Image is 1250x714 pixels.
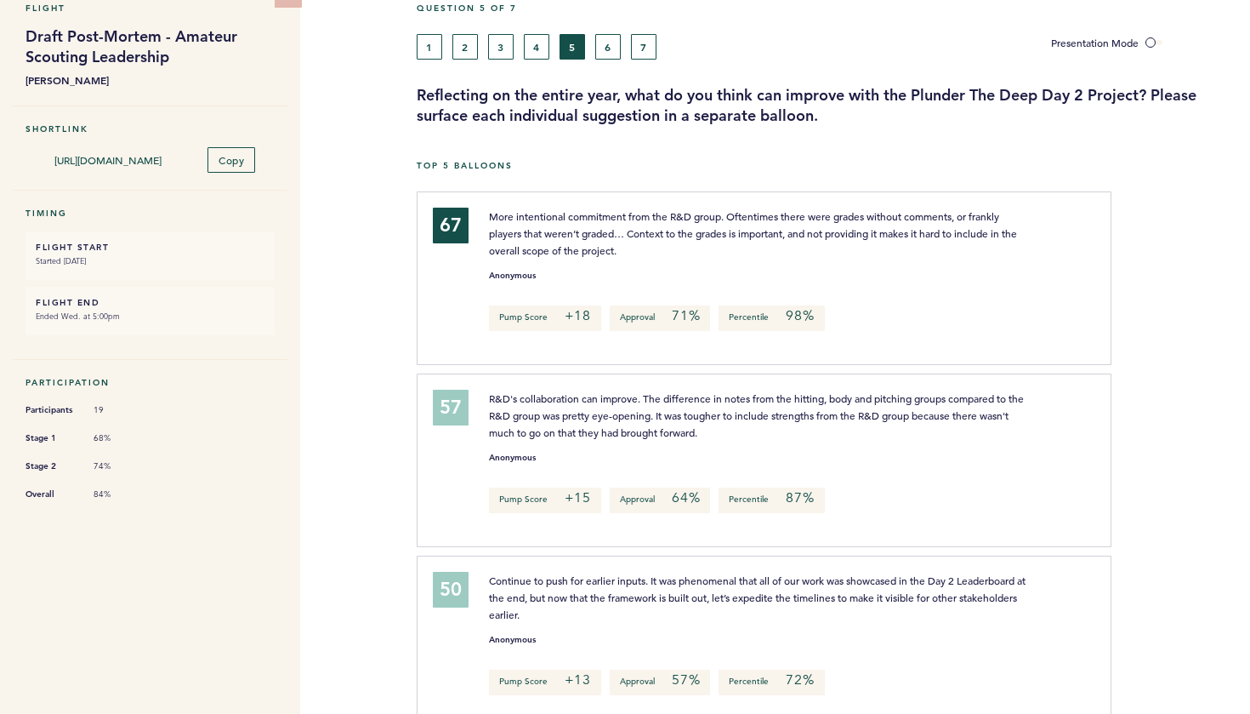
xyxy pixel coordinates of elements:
h5: Participation [26,377,275,388]
em: 98% [786,307,814,324]
span: 19 [94,404,145,416]
p: Percentile [719,670,824,695]
p: Pump Score [489,488,601,513]
p: Percentile [719,306,824,331]
span: 84% [94,488,145,500]
p: Approval [610,670,710,695]
p: Percentile [719,488,824,513]
small: Started [DATE] [36,253,264,270]
span: 74% [94,460,145,472]
em: +13 [565,671,591,688]
h5: Question 5 of 7 [417,3,1237,14]
span: Presentation Mode [1051,36,1139,49]
h5: Shortlink [26,123,275,134]
p: Pump Score [489,670,601,695]
small: Anonymous [489,636,536,644]
button: 2 [452,34,478,60]
small: Anonymous [489,271,536,280]
p: Pump Score [489,306,601,331]
em: +15 [565,489,591,506]
span: R&D's collaboration can improve. The difference in notes from the hitting, body and pitching grou... [489,391,1026,439]
em: 87% [786,489,814,506]
em: 71% [672,307,700,324]
p: Approval [610,306,710,331]
h5: Top 5 Balloons [417,160,1237,171]
button: 6 [595,34,621,60]
p: Approval [610,488,710,513]
span: Continue to push for earlier inputs. It was phenomenal that all of our work was showcased in the ... [489,574,1028,621]
div: 50 [433,572,469,608]
h6: FLIGHT START [36,242,264,253]
span: Copy [219,153,244,167]
span: Stage 1 [26,430,77,447]
div: 57 [433,390,469,426]
button: 5 [560,34,585,60]
h5: Flight [26,3,275,14]
span: More intentional commitment from the R&D group. Oftentimes there were grades without comments, or... [489,209,1020,257]
small: Anonymous [489,454,536,462]
div: 67 [433,208,469,243]
em: 64% [672,489,700,506]
em: 57% [672,671,700,688]
h5: Timing [26,208,275,219]
small: Ended Wed. at 5:00pm [36,308,264,325]
h6: FLIGHT END [36,297,264,308]
em: +18 [565,307,591,324]
button: 3 [488,34,514,60]
span: 68% [94,432,145,444]
span: Participants [26,402,77,419]
button: 1 [417,34,442,60]
button: 7 [631,34,656,60]
button: 4 [524,34,549,60]
h3: Reflecting on the entire year, what do you think can improve with the Plunder The Deep Day 2 Proj... [417,85,1237,126]
span: Stage 2 [26,458,77,475]
h1: Draft Post-Mortem - Amateur Scouting Leadership [26,26,275,67]
button: Copy [207,147,255,173]
em: 72% [786,671,814,688]
span: Overall [26,486,77,503]
b: [PERSON_NAME] [26,71,275,89]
